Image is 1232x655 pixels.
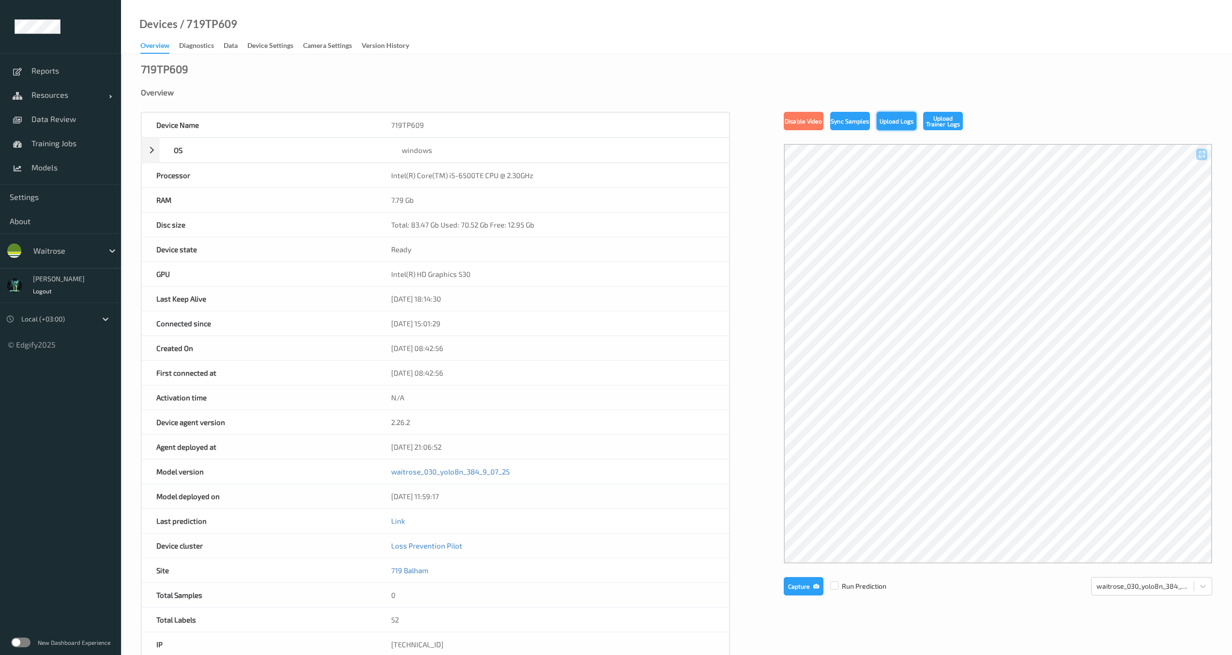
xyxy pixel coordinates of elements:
[377,287,729,311] div: [DATE] 18:14:30
[142,509,377,533] div: Last prediction
[142,287,377,311] div: Last Keep Alive
[142,410,377,434] div: Device agent version
[377,361,729,385] div: [DATE] 08:42:56
[377,213,729,237] div: Total: 83.47 Gb Used: 70.52 Gb Free: 12.95 Gb
[377,435,729,459] div: [DATE] 21:06:52
[142,213,377,237] div: Disc size
[247,39,303,53] a: Device Settings
[179,41,214,53] div: Diagnostics
[362,41,409,53] div: Version History
[377,262,729,286] div: Intel(R) HD Graphics 530
[142,113,377,137] div: Device Name
[142,608,377,632] div: Total Labels
[303,41,352,53] div: Camera Settings
[141,64,188,74] div: 719TP609
[377,188,729,212] div: 7.79 Gb
[377,336,729,360] div: [DATE] 08:42:56
[159,138,387,162] div: OS
[142,583,377,607] div: Total Samples
[923,112,963,130] button: Upload Trainer Logs
[140,39,179,54] a: Overview
[377,410,729,434] div: 2.26.2
[142,163,377,187] div: Processor
[142,336,377,360] div: Created On
[224,39,247,53] a: Data
[142,262,377,286] div: GPU
[139,19,178,29] a: Devices
[377,484,729,508] div: [DATE] 11:59:17
[823,581,886,591] span: Run Prediction
[391,517,405,525] a: Link
[377,583,729,607] div: 0
[830,112,870,130] button: Sync Samples
[391,467,510,476] a: waitrose_030_yolo8n_384_9_07_25
[387,138,729,162] div: windows
[142,558,377,582] div: Site
[142,361,377,385] div: First connected at
[142,237,377,261] div: Device state
[784,112,823,130] button: Disable Video
[142,533,377,558] div: Device cluster
[377,385,729,410] div: N/A
[391,566,428,575] a: 719 Balham
[877,112,916,130] button: Upload Logs
[224,41,238,53] div: Data
[377,237,729,261] div: Ready
[141,137,730,163] div: OSwindows
[784,577,823,595] button: Capture
[142,188,377,212] div: RAM
[142,311,377,335] div: Connected since
[142,385,377,410] div: Activation time
[247,41,293,53] div: Device Settings
[142,435,377,459] div: Agent deployed at
[377,113,729,137] div: 719TP609
[377,163,729,187] div: Intel(R) Core(TM) i5-6500TE CPU @ 2.30GHz
[303,39,362,53] a: Camera Settings
[142,459,377,484] div: Model version
[178,19,237,29] div: / 719TP609
[142,484,377,508] div: Model deployed on
[377,311,729,335] div: [DATE] 15:01:29
[140,41,169,54] div: Overview
[362,39,419,53] a: Version History
[377,608,729,632] div: 52
[179,39,224,53] a: Diagnostics
[391,541,462,550] a: Loss Prevention Pilot
[141,88,1212,97] div: Overview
